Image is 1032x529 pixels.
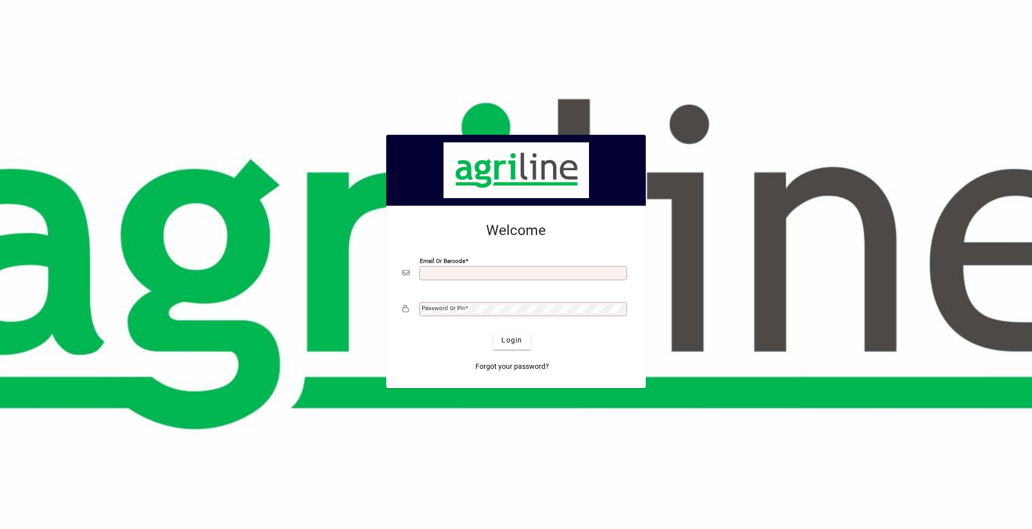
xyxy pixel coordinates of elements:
[422,305,465,312] mat-label: Password or Pin
[475,361,549,372] span: Forgot your password?
[471,358,553,376] a: Forgot your password?
[501,335,522,346] span: Login
[402,222,630,239] h2: Welcome
[493,331,530,350] button: Login
[420,257,465,264] mat-label: Email or Barcode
